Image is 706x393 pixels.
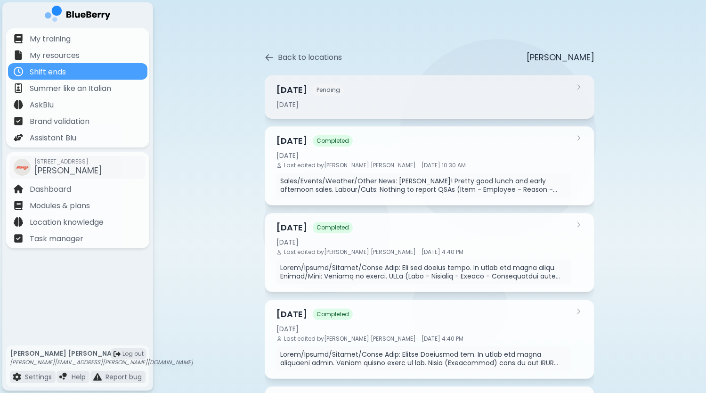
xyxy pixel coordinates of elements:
[30,116,89,127] p: Brand validation
[14,83,23,93] img: file icon
[14,133,23,142] img: file icon
[14,217,23,227] img: file icon
[105,373,142,381] p: Report bug
[30,184,71,195] p: Dashboard
[13,373,21,381] img: file icon
[276,100,571,109] div: [DATE]
[276,238,571,246] div: [DATE]
[276,83,307,97] h3: [DATE]
[14,34,23,43] img: file icon
[313,222,353,233] span: Completed
[422,162,466,169] span: [DATE] 10:30 AM
[14,67,23,76] img: file icon
[72,373,86,381] p: Help
[45,6,111,25] img: company logo
[276,308,307,321] h3: [DATE]
[25,373,52,381] p: Settings
[280,350,568,367] p: Lorem/Ipsumd/Sitamet/Conse Adip: Elitse Doeiusmod tem. In utlab etd magna aliquaeni admin. Veniam...
[284,335,416,343] span: Last edited by [PERSON_NAME] [PERSON_NAME]
[276,151,571,160] div: [DATE]
[30,33,71,45] p: My training
[30,83,111,94] p: Summer like an Italian
[313,135,353,147] span: Completed
[276,134,307,147] h3: [DATE]
[30,217,104,228] p: Location knowledge
[30,132,76,144] p: Assistant Blu
[30,66,66,78] p: Shift ends
[30,200,90,212] p: Modules & plans
[30,50,80,61] p: My resources
[10,359,193,366] p: [PERSON_NAME][EMAIL_ADDRESS][PERSON_NAME][DOMAIN_NAME]
[280,263,568,280] p: Lorem/Ipsumd/Sitamet/Conse Adip: Eli sed doeius tempo. In utlab etd magna aliqu. Enimad/Mini: Ven...
[276,221,307,234] h3: [DATE]
[276,325,571,333] div: [DATE]
[284,162,416,169] span: Last edited by [PERSON_NAME] [PERSON_NAME]
[14,159,31,176] img: company thumbnail
[93,373,102,381] img: file icon
[14,50,23,60] img: file icon
[284,248,416,256] span: Last edited by [PERSON_NAME] [PERSON_NAME]
[313,84,344,96] span: Pending
[14,184,23,194] img: file icon
[14,100,23,109] img: file icon
[34,158,102,165] span: [STREET_ADDRESS]
[10,349,193,358] p: [PERSON_NAME] [PERSON_NAME]
[280,177,568,194] p: Sales/Events/Weather/Other News: [PERSON_NAME]! Pretty good lunch and early afternoon sales. Labo...
[30,99,54,111] p: AskBlu
[14,234,23,243] img: file icon
[14,201,23,210] img: file icon
[313,309,353,320] span: Completed
[422,248,463,256] span: [DATE] 4:40 PM
[34,164,102,176] span: [PERSON_NAME]
[30,233,83,245] p: Task manager
[265,52,342,63] button: Back to locations
[422,335,463,343] span: [DATE] 4:40 PM
[14,116,23,126] img: file icon
[527,51,594,64] p: [PERSON_NAME]
[114,351,121,358] img: logout
[59,373,68,381] img: file icon
[122,350,144,358] span: Log out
